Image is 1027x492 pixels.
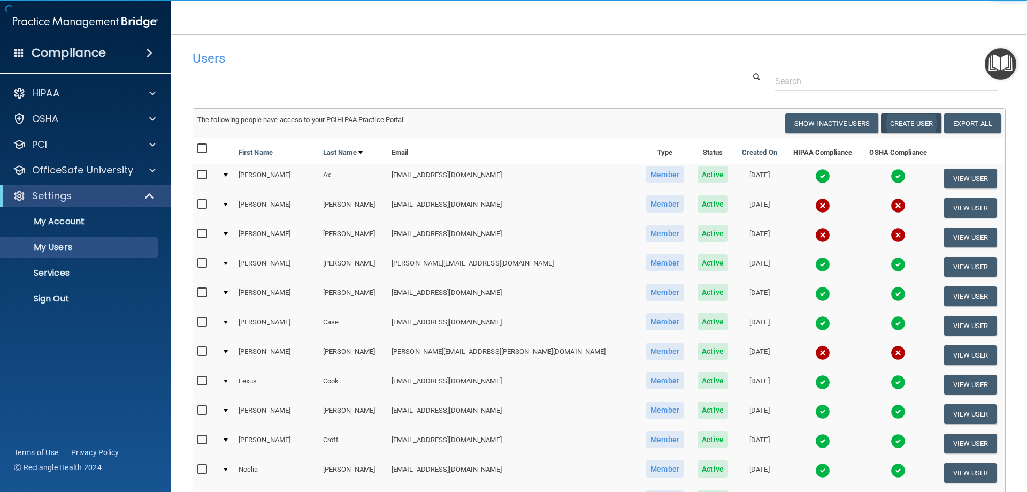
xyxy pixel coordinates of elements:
button: View User [944,198,997,218]
img: tick.e7d51cea.svg [891,316,906,331]
span: Member [646,343,684,360]
td: [PERSON_NAME][EMAIL_ADDRESS][DOMAIN_NAME] [387,252,639,282]
td: [PERSON_NAME] [234,164,319,193]
td: Case [319,311,387,340]
a: OfficeSafe University [13,164,156,177]
td: [PERSON_NAME] [319,340,387,370]
a: Terms of Use [14,447,58,458]
td: [PERSON_NAME] [234,311,319,340]
span: Member [646,372,684,389]
button: View User [944,316,997,336]
td: Cook [319,370,387,399]
td: [DATE] [735,370,785,399]
td: [DATE] [735,252,785,282]
th: OSHA Compliance [861,138,936,164]
td: [PERSON_NAME] [234,223,319,252]
td: [EMAIL_ADDRESS][DOMAIN_NAME] [387,282,639,311]
td: [PERSON_NAME] [234,252,319,282]
td: [EMAIL_ADDRESS][DOMAIN_NAME] [387,164,639,193]
button: View User [944,345,997,365]
a: First Name [239,146,273,159]
span: Active [698,313,728,330]
span: Member [646,254,684,271]
td: [PERSON_NAME] [234,399,319,429]
td: [DATE] [735,429,785,458]
span: Active [698,254,728,271]
img: tick.e7d51cea.svg [815,257,830,272]
p: OSHA [32,112,59,125]
p: Sign Out [7,293,153,304]
img: tick.e7d51cea.svg [815,434,830,449]
span: Member [646,460,684,478]
td: [DATE] [735,193,785,223]
img: PMB logo [13,11,158,33]
td: [DATE] [735,458,785,488]
img: tick.e7d51cea.svg [815,463,830,478]
td: [PERSON_NAME] [319,399,387,429]
th: Type [639,138,691,164]
span: Active [698,166,728,183]
p: OfficeSafe University [32,164,133,177]
td: [EMAIL_ADDRESS][DOMAIN_NAME] [387,399,639,429]
button: View User [944,257,997,277]
button: Show Inactive Users [785,113,878,133]
td: [PERSON_NAME][EMAIL_ADDRESS][PERSON_NAME][DOMAIN_NAME] [387,340,639,370]
td: [PERSON_NAME] [319,252,387,282]
td: [EMAIL_ADDRESS][DOMAIN_NAME] [387,193,639,223]
p: HIPAA [32,87,59,100]
span: Member [646,166,684,183]
iframe: Drift Widget Chat Controller [842,416,1014,459]
img: tick.e7d51cea.svg [891,169,906,184]
td: [EMAIL_ADDRESS][DOMAIN_NAME] [387,429,639,458]
a: Settings [13,190,155,202]
td: [PERSON_NAME] [319,458,387,488]
img: cross.ca9f0e7f.svg [815,345,830,360]
p: Services [7,268,153,278]
span: Ⓒ Rectangle Health 2024 [14,462,102,473]
td: [EMAIL_ADDRESS][DOMAIN_NAME] [387,458,639,488]
button: View User [944,228,997,247]
p: Settings [32,190,72,202]
span: Member [646,284,684,301]
td: Noelia [234,458,319,488]
span: Active [698,460,728,478]
img: tick.e7d51cea.svg [891,286,906,301]
td: [EMAIL_ADDRESS][DOMAIN_NAME] [387,370,639,399]
img: tick.e7d51cea.svg [815,375,830,390]
img: tick.e7d51cea.svg [815,286,830,301]
img: tick.e7d51cea.svg [891,404,906,419]
img: cross.ca9f0e7f.svg [891,345,906,360]
td: [EMAIL_ADDRESS][DOMAIN_NAME] [387,223,639,252]
td: Ax [319,164,387,193]
button: View User [944,404,997,424]
img: cross.ca9f0e7f.svg [815,198,830,213]
a: HIPAA [13,87,156,100]
button: Create User [881,113,941,133]
td: [DATE] [735,223,785,252]
img: tick.e7d51cea.svg [815,316,830,331]
span: The following people have access to your PCIHIPAA Practice Portal [197,116,404,124]
input: Search [775,71,998,91]
img: tick.e7d51cea.svg [815,169,830,184]
a: OSHA [13,112,156,125]
td: [DATE] [735,282,785,311]
a: PCI [13,138,156,151]
th: HIPAA Compliance [784,138,861,164]
td: [PERSON_NAME] [234,282,319,311]
span: Active [698,372,728,389]
p: My Account [7,216,153,227]
span: Member [646,195,684,213]
td: [DATE] [735,340,785,370]
span: Active [698,284,728,301]
img: tick.e7d51cea.svg [891,463,906,478]
td: [PERSON_NAME] [319,223,387,252]
img: cross.ca9f0e7f.svg [815,228,830,243]
span: Member [646,402,684,419]
th: Status [691,138,734,164]
img: cross.ca9f0e7f.svg [891,198,906,213]
td: [DATE] [735,399,785,429]
img: tick.e7d51cea.svg [891,257,906,272]
span: Active [698,343,728,360]
span: Member [646,431,684,448]
span: Active [698,402,728,419]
